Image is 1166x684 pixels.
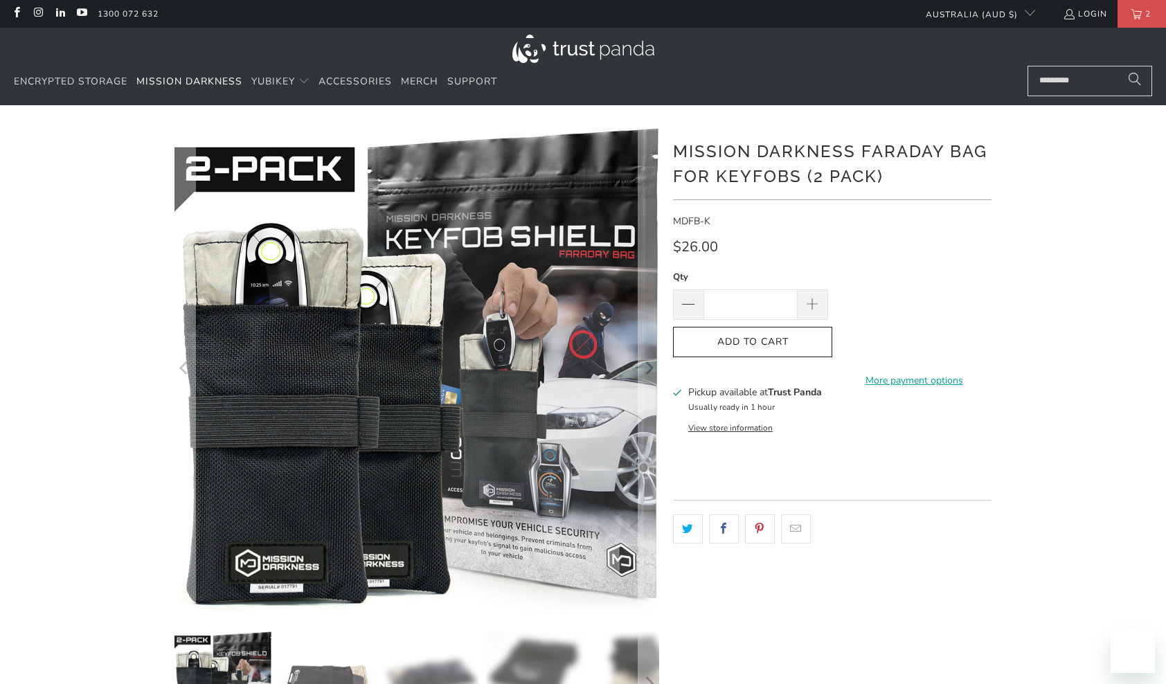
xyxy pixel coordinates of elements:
span: YubiKey [251,75,295,88]
nav: Translation missing: en.navigation.header.main_nav [14,66,497,98]
a: 1300 072 632 [98,6,159,21]
button: Next [638,126,660,611]
a: Accessories [319,66,392,98]
span: Add to Cart [688,336,818,348]
small: Usually ready in 1 hour [688,402,775,413]
a: Email this to a friend [781,514,811,543]
span: Merch [401,75,438,88]
button: Add to Cart [673,327,832,358]
label: Qty [673,269,828,285]
span: Accessories [319,75,392,88]
a: Merch [401,66,438,98]
a: More payment options [836,373,992,388]
span: MDFB-K [673,215,710,228]
a: Trust Panda Australia on Facebook [10,8,22,19]
a: Share this on Twitter [673,514,703,543]
summary: YubiKey [251,66,310,98]
span: Mission Darkness [136,75,242,88]
button: Previous [174,126,196,611]
span: Encrypted Storage [14,75,127,88]
h1: Mission Darkness Faraday Bag for Keyfobs (2 pack) [673,136,992,189]
button: Search [1118,66,1152,96]
b: Trust Panda [768,386,822,399]
a: Encrypted Storage [14,66,127,98]
a: Mission Darkness [136,66,242,98]
img: Trust Panda Australia [512,35,654,63]
a: Mission Darkness Faraday Bag for Keyfobs (2 pack) [174,126,659,611]
a: Share this on Facebook [709,514,739,543]
a: Support [447,66,497,98]
button: View store information [688,422,773,433]
a: Login [1063,6,1107,21]
h3: Pickup available at [688,385,822,399]
a: Trust Panda Australia on Instagram [32,8,44,19]
input: Search... [1028,66,1152,96]
iframe: Button to launch messaging window [1111,629,1155,673]
a: Trust Panda Australia on LinkedIn [54,8,66,19]
a: Share this on Pinterest [745,514,775,543]
span: $26.00 [673,237,718,256]
span: Support [447,75,497,88]
a: Trust Panda Australia on YouTube [75,8,87,19]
